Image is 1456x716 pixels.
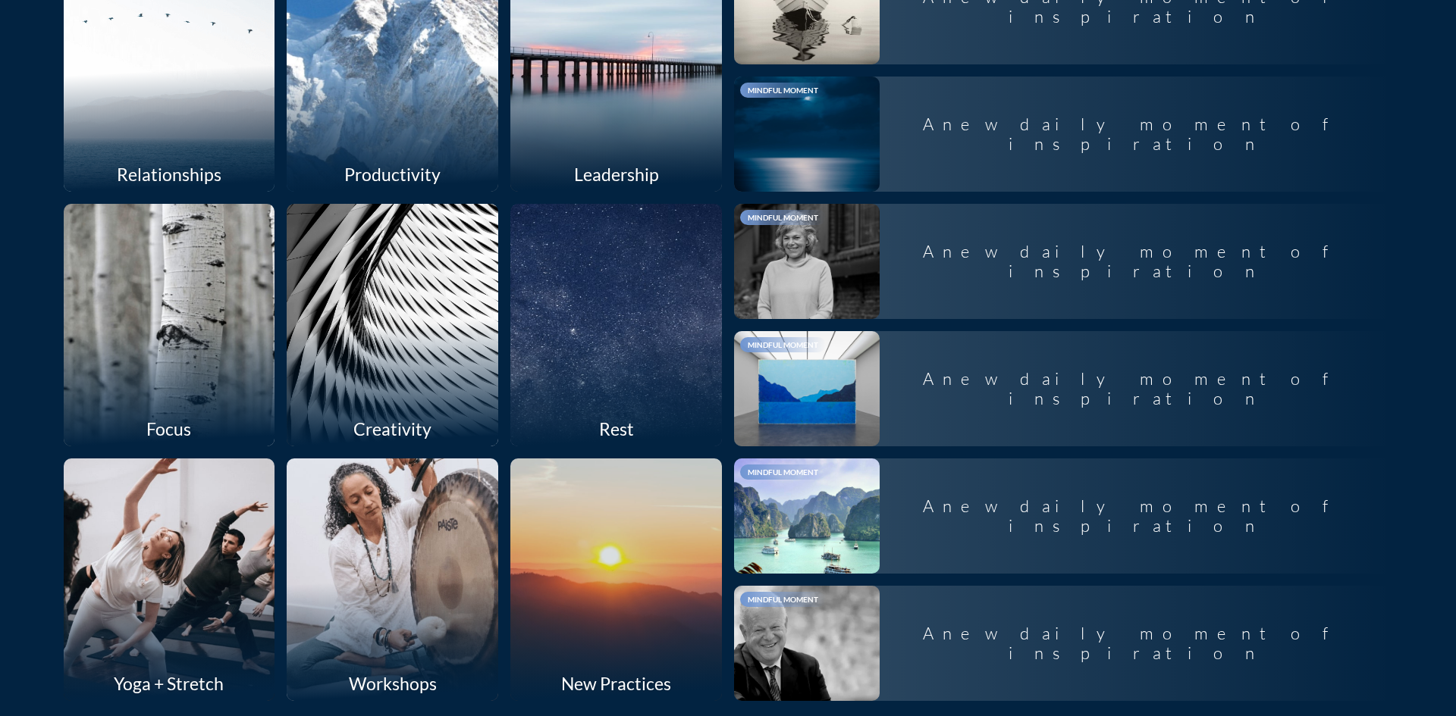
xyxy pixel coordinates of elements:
div: Workshops [287,666,498,701]
div: Productivity [287,157,498,192]
div: A new daily moment of inspiration [880,102,1393,167]
div: Relationships [64,157,275,192]
div: Rest [510,411,722,446]
span: Mindful Moment [748,467,818,477]
div: Focus [64,411,275,446]
div: A new daily moment of inspiration [880,611,1393,676]
div: Creativity [287,411,498,446]
span: Mindful Moment [748,213,818,222]
span: Mindful Moment [748,86,818,95]
div: New Practices [510,666,722,701]
div: Yoga + Stretch [64,666,275,701]
div: A new daily moment of inspiration [880,357,1393,421]
span: Mindful Moment [748,340,818,349]
div: Leadership [510,157,722,192]
div: A new daily moment of inspiration [880,230,1393,294]
span: Mindful Moment [748,595,818,604]
div: A new daily moment of inspiration [880,484,1393,549]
